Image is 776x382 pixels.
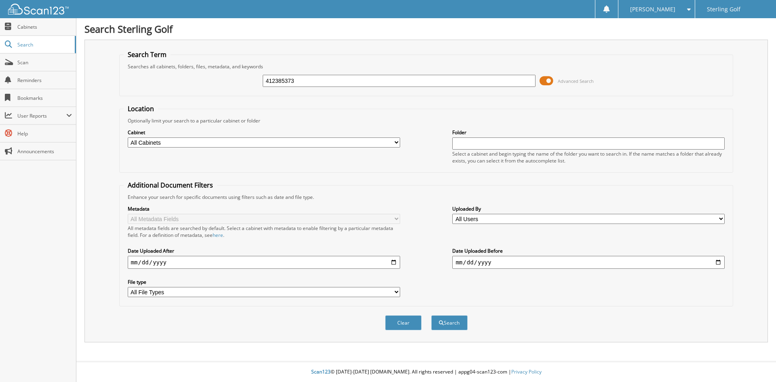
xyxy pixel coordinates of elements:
[128,129,400,136] label: Cabinet
[128,256,400,269] input: start
[17,95,72,101] span: Bookmarks
[17,41,71,48] span: Search
[124,104,158,113] legend: Location
[124,194,729,200] div: Enhance your search for specific documents using filters such as date and file type.
[431,315,468,330] button: Search
[707,7,740,12] span: Sterling Golf
[124,63,729,70] div: Searches all cabinets, folders, files, metadata, and keywords
[311,368,331,375] span: Scan123
[124,181,217,190] legend: Additional Document Filters
[8,4,69,15] img: scan123-logo-white.svg
[385,315,422,330] button: Clear
[558,78,594,84] span: Advanced Search
[452,150,725,164] div: Select a cabinet and begin typing the name of the folder you want to search in. If the name match...
[128,247,400,254] label: Date Uploaded After
[124,50,171,59] legend: Search Term
[452,256,725,269] input: end
[736,343,776,382] iframe: Chat Widget
[511,368,542,375] a: Privacy Policy
[128,279,400,285] label: File type
[17,59,72,66] span: Scan
[17,112,66,119] span: User Reports
[17,23,72,30] span: Cabinets
[630,7,675,12] span: [PERSON_NAME]
[17,77,72,84] span: Reminders
[452,129,725,136] label: Folder
[124,117,729,124] div: Optionally limit your search to a particular cabinet or folder
[17,148,72,155] span: Announcements
[76,362,776,382] div: © [DATE]-[DATE] [DOMAIN_NAME]. All rights reserved | appg04-scan123-com |
[452,247,725,254] label: Date Uploaded Before
[213,232,223,238] a: here
[128,205,400,212] label: Metadata
[84,22,768,36] h1: Search Sterling Golf
[17,130,72,137] span: Help
[128,225,400,238] div: All metadata fields are searched by default. Select a cabinet with metadata to enable filtering b...
[452,205,725,212] label: Uploaded By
